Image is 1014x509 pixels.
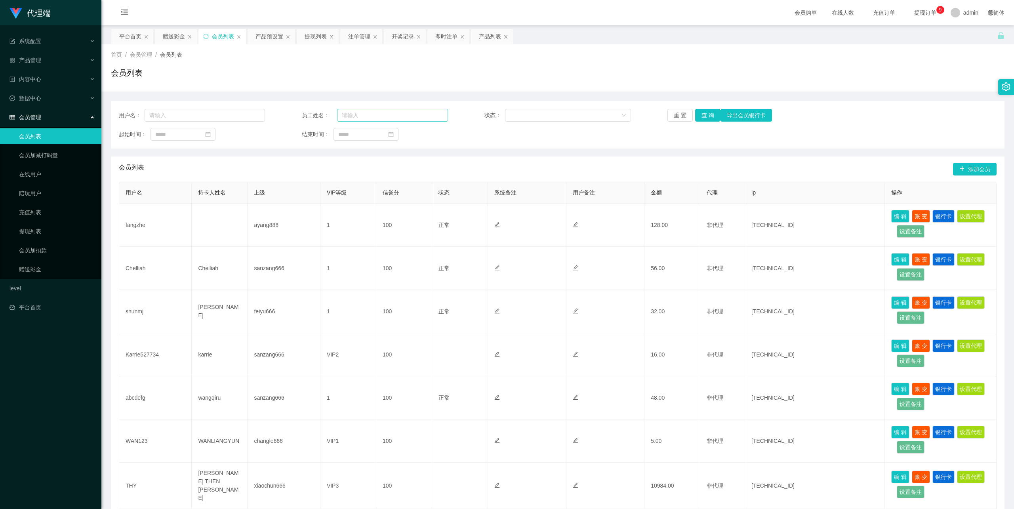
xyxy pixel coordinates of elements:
span: 产品管理 [10,57,41,63]
span: / [155,51,157,58]
td: THY [119,463,192,509]
td: sanzang666 [248,247,320,290]
td: WANLIANGYUN [192,419,248,463]
i: 图标: close [236,34,241,39]
button: 设置备注 [897,311,924,324]
td: 5.00 [644,419,700,463]
button: 编 辑 [891,383,909,395]
span: VIP等级 [327,189,347,196]
button: 银行卡 [932,339,955,352]
span: 内容中心 [10,76,41,82]
td: 100 [376,204,432,247]
i: 图标: menu-fold [111,0,138,26]
a: 充值列表 [19,204,95,220]
h1: 代理端 [27,0,51,26]
button: 银行卡 [932,253,955,266]
img: logo.9652507e.png [10,8,22,19]
div: 产品预设置 [255,29,283,44]
a: 提现列表 [19,223,95,239]
button: 设置备注 [897,268,924,281]
td: WAN123 [119,419,192,463]
i: 图标: close [503,34,508,39]
button: 账 变 [912,210,930,223]
button: 账 变 [912,471,930,483]
i: 图标: close [187,34,192,39]
td: ayang888 [248,204,320,247]
span: 非代理 [707,438,723,444]
span: 非代理 [707,265,723,271]
button: 设置代理 [957,383,985,395]
i: 图标: close [416,34,421,39]
div: 产品列表 [479,29,501,44]
span: 充值订单 [869,10,899,15]
button: 编 辑 [891,296,909,309]
button: 编 辑 [891,210,909,223]
span: 金额 [651,189,662,196]
i: 图标: profile [10,76,15,82]
i: 图标: close [144,34,149,39]
i: 图标: edit [494,308,500,314]
a: 图标: dashboard平台首页 [10,299,95,315]
button: 设置备注 [897,355,924,367]
p: 9 [939,6,942,14]
td: 100 [376,463,432,509]
td: xiaochun666 [248,463,320,509]
input: 请输入 [145,109,265,122]
td: 100 [376,290,432,333]
button: 银行卡 [932,383,955,395]
td: feiyu666 [248,290,320,333]
span: 正常 [438,308,450,315]
button: 银行卡 [932,471,955,483]
button: 银行卡 [932,296,955,309]
span: 正常 [438,265,450,271]
td: wangqiru [192,376,248,419]
i: 图标: edit [494,222,500,227]
div: 赠送彩金 [163,29,185,44]
button: 编 辑 [891,253,909,266]
i: 图标: edit [573,395,578,400]
span: 状态： [484,111,505,120]
div: 即时注单 [435,29,457,44]
span: 起始时间： [119,130,151,139]
i: 图标: close [329,34,334,39]
td: Chelliah [119,247,192,290]
i: 图标: appstore-o [10,57,15,63]
td: abcdefg [119,376,192,419]
i: 图标: unlock [997,32,1004,39]
button: 查 询 [695,109,720,122]
td: 1 [320,376,376,419]
span: 数据中心 [10,95,41,101]
a: level [10,280,95,296]
td: sanzang666 [248,376,320,419]
td: [TECHNICAL_ID] [745,204,885,247]
a: 陪玩用户 [19,185,95,201]
td: karrie [192,333,248,376]
i: 图标: edit [573,351,578,357]
i: 图标: close [286,34,290,39]
button: 账 变 [912,339,930,352]
i: 图标: global [988,10,993,15]
i: 图标: edit [573,222,578,227]
button: 设置备注 [897,486,924,498]
div: 开奖记录 [392,29,414,44]
span: 信誉分 [383,189,399,196]
button: 重 置 [667,109,693,122]
i: 图标: edit [494,395,500,400]
a: 会员列表 [19,128,95,144]
a: 赠送彩金 [19,261,95,277]
button: 编 辑 [891,471,909,483]
span: 正常 [438,222,450,228]
span: 系统配置 [10,38,41,44]
span: 非代理 [707,308,723,315]
button: 银行卡 [932,426,955,438]
div: 提现列表 [305,29,327,44]
td: shunmj [119,290,192,333]
button: 导出会员银行卡 [720,109,772,122]
input: 请输入 [337,109,448,122]
td: 1 [320,204,376,247]
span: 员工姓名： [302,111,337,120]
span: 会员列表 [119,163,144,175]
button: 账 变 [912,383,930,395]
i: 图标: sync [203,34,209,39]
i: 图标: edit [573,265,578,271]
